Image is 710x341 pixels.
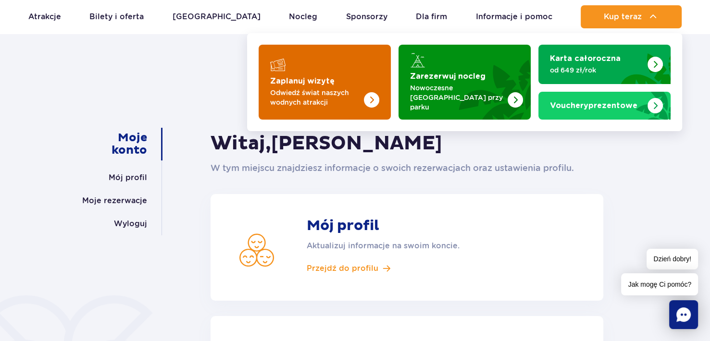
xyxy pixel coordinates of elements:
[270,77,335,85] strong: Zaplanuj wizytę
[581,5,682,28] button: Kup teraz
[410,73,486,80] strong: Zarezerwuj nocleg
[416,5,447,28] a: Dla firm
[647,249,698,269] span: Dzień dobry!
[173,5,261,28] a: [GEOGRAPHIC_DATA]
[289,5,317,28] a: Nocleg
[271,132,442,156] span: [PERSON_NAME]
[85,128,147,160] a: Moje konto
[604,12,642,21] span: Kup teraz
[550,65,644,75] p: od 649 zł/rok
[259,45,391,120] a: Zaplanuj wizytę
[307,217,533,234] strong: Mój profil
[538,45,671,84] a: Karta całoroczna
[621,273,698,295] span: Jak mogę Ci pomóc?
[89,5,144,28] a: Bilety i oferta
[399,45,531,120] a: Zarezerwuj nocleg
[410,83,504,112] p: Nowoczesne [GEOGRAPHIC_DATA] przy parku
[109,166,147,189] a: Mój profil
[538,92,671,120] a: Vouchery prezentowe
[669,300,698,329] div: Chat
[270,88,364,107] p: Odwiedź świat naszych wodnych atrakcji
[114,212,147,235] a: Wyloguj
[346,5,387,28] a: Sponsorzy
[211,132,603,156] h1: Witaj,
[307,240,533,252] p: Aktualizuj informacje na swoim koncie.
[82,189,147,212] a: Moje rezerwacje
[307,263,378,274] span: Przejdź do profilu
[211,161,603,175] p: W tym miejscu znajdziesz informacje o swoich rezerwacjach oraz ustawienia profilu.
[307,263,533,274] a: Przejdź do profilu
[550,102,637,110] strong: prezentowe
[550,102,588,110] span: Vouchery
[550,55,621,62] strong: Karta całoroczna
[476,5,552,28] a: Informacje i pomoc
[28,5,61,28] a: Atrakcje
